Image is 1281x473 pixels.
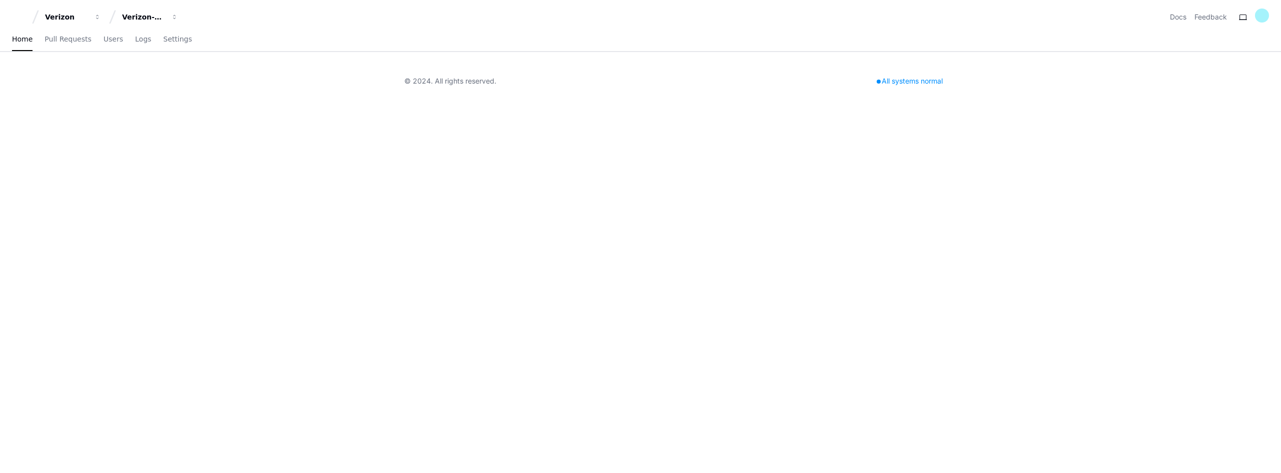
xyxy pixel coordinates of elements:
a: Settings [163,28,192,51]
span: Home [12,36,33,42]
div: All systems normal [871,74,949,88]
span: Logs [135,36,151,42]
div: Verizon-Clarify-Order-Management [122,12,165,22]
a: Docs [1170,12,1186,22]
a: Home [12,28,33,51]
div: © 2024. All rights reserved. [404,76,496,86]
button: Verizon [41,8,105,26]
a: Pull Requests [45,28,91,51]
a: Logs [135,28,151,51]
a: Users [104,28,123,51]
span: Users [104,36,123,42]
span: Settings [163,36,192,42]
button: Verizon-Clarify-Order-Management [118,8,182,26]
button: Feedback [1194,12,1227,22]
div: Verizon [45,12,88,22]
span: Pull Requests [45,36,91,42]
